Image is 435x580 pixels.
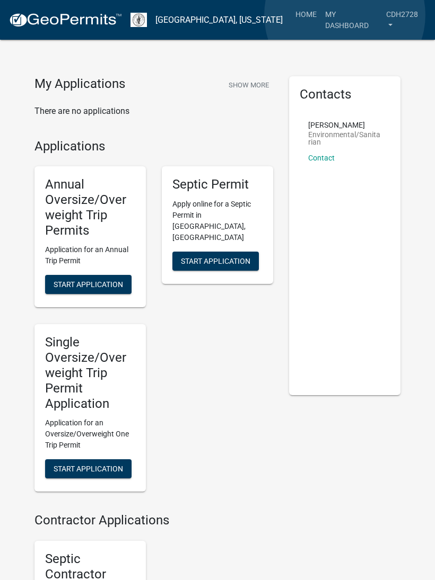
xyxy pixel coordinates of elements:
[308,154,335,162] a: Contact
[308,121,381,129] p: [PERSON_NAME]
[34,139,273,154] h4: Applications
[172,177,263,192] h5: Septic Permit
[45,459,132,478] button: Start Application
[172,199,263,243] p: Apply online for a Septic Permit in [GEOGRAPHIC_DATA], [GEOGRAPHIC_DATA]
[45,177,135,238] h5: Annual Oversize/Overweight Trip Permits
[54,465,123,473] span: Start Application
[34,513,273,528] h4: Contractor Applications
[34,139,273,501] wm-workflow-list-section: Applications
[300,87,390,102] h5: Contacts
[224,76,273,94] button: Show More
[45,335,135,411] h5: Single Oversize/Overweight Trip Permit Application
[45,417,135,451] p: Application for an Oversize/Overweight One Trip Permit
[291,4,321,24] a: Home
[130,13,147,26] img: Mahaska County, Iowa
[45,244,135,266] p: Application for an Annual Trip Permit
[321,4,382,35] a: My Dashboard
[172,252,259,271] button: Start Application
[382,4,427,35] a: cdh2728
[45,275,132,294] button: Start Application
[308,131,381,146] p: Environmental/Sanitarian
[54,280,123,289] span: Start Application
[34,105,273,118] p: There are no applications
[181,257,250,265] span: Start Application
[155,11,283,29] a: [GEOGRAPHIC_DATA], [US_STATE]
[34,76,125,92] h4: My Applications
